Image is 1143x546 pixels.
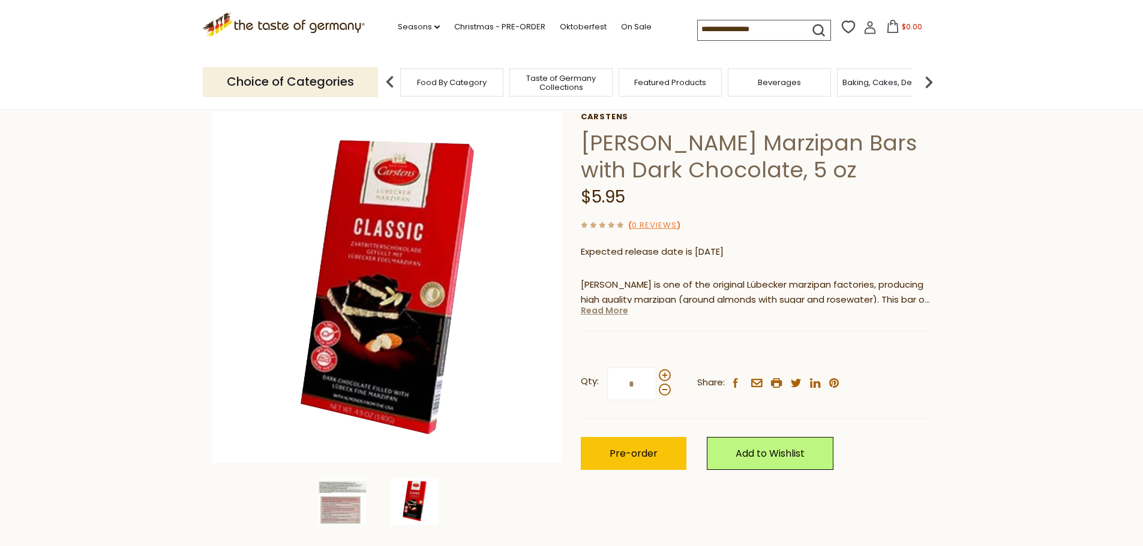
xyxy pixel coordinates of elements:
span: ( ) [628,219,680,231]
a: Featured Products [634,78,706,87]
span: $0.00 [902,22,922,32]
p: Choice of Categories [203,67,378,96]
a: Taste of Germany Collections [513,74,609,92]
a: Christmas - PRE-ORDER [454,20,545,34]
a: Add to Wishlist [707,437,833,470]
span: Share: [697,375,725,390]
img: Carstens Marzipan Bars with Dark Chocolate [212,112,563,463]
a: Oktoberfest [560,20,607,34]
span: Pre-order [610,447,658,460]
p: Expected release date is [DATE] [581,245,932,260]
img: next arrow [917,70,941,94]
p: [PERSON_NAME] is one of the original Lübecker marzipan factories, producing high quality marzipan... [581,277,932,307]
button: $0.00 [879,20,930,38]
span: $5.95 [581,185,625,209]
img: Carstens Marzipan Bars with Dark Chocolate [391,477,439,525]
a: Baking, Cakes, Desserts [842,78,935,87]
input: Qty: [607,367,656,400]
a: On Sale [621,20,652,34]
a: Food By Category [417,78,487,87]
a: Beverages [758,78,801,87]
img: Carstens Luebecker Marzipan Bars with Dark Chocolate, 5 oz [319,477,367,525]
a: Seasons [398,20,440,34]
img: previous arrow [378,70,402,94]
strong: Qty: [581,374,599,389]
a: Read More [581,304,628,316]
button: Pre-order [581,437,686,470]
a: Carstens [581,112,932,122]
a: 0 Reviews [632,219,677,232]
h1: [PERSON_NAME] Marzipan Bars with Dark Chocolate, 5 oz [581,129,932,183]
